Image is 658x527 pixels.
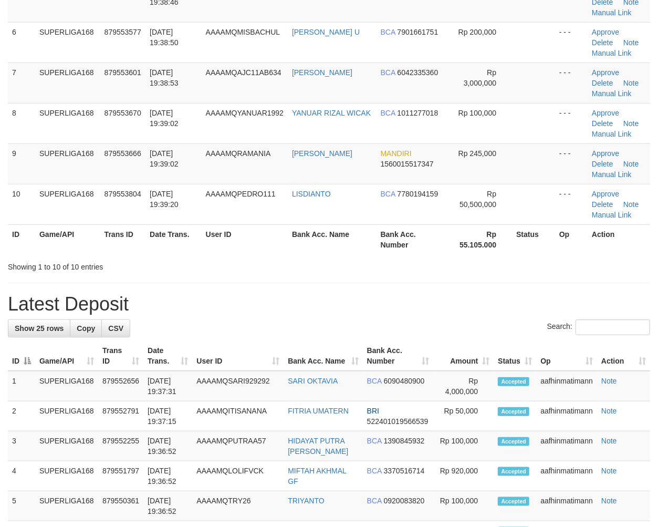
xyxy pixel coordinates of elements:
[588,224,650,254] th: Action
[105,190,141,198] span: 879553804
[536,371,597,401] td: aafhinmatimann
[458,109,496,117] span: Rp 100,000
[398,109,438,117] span: Copy 1011277018 to clipboard
[367,497,382,505] span: BCA
[381,190,395,198] span: BCA
[8,341,35,371] th: ID: activate to sort column descending
[555,22,588,63] td: - - -
[536,491,597,521] td: aafhinmatimann
[35,103,100,143] td: SUPERLIGA168
[536,431,597,461] td: aafhinmatimann
[8,63,35,103] td: 7
[592,170,632,179] a: Manual Link
[15,324,64,333] span: Show 25 rows
[108,324,123,333] span: CSV
[35,22,100,63] td: SUPERLIGA168
[145,224,202,254] th: Date Trans.
[292,109,371,117] a: YANUAR RIZAL WICAK
[592,49,632,57] a: Manual Link
[77,324,95,333] span: Copy
[536,461,597,491] td: aafhinmatimann
[367,377,382,385] span: BCA
[592,200,613,209] a: Delete
[288,497,325,505] a: TRIYANTO
[8,461,35,491] td: 4
[143,461,192,491] td: [DATE] 19:36:52
[398,68,438,77] span: Copy 6042335360 to clipboard
[8,103,35,143] td: 8
[288,377,338,385] a: SARI OKTAVIA
[8,401,35,431] td: 2
[150,28,179,47] span: [DATE] 19:38:50
[98,491,143,521] td: 879550361
[398,190,438,198] span: Copy 7780194159 to clipboard
[592,211,632,219] a: Manual Link
[35,431,98,461] td: SUPERLIGA168
[459,190,496,209] span: Rp 50,500,000
[143,431,192,461] td: [DATE] 19:36:52
[105,68,141,77] span: 879553601
[433,401,494,431] td: Rp 50,000
[512,224,555,254] th: Status
[555,224,588,254] th: Op
[433,461,494,491] td: Rp 920,000
[384,497,425,505] span: Copy 0920083820 to clipboard
[555,184,588,224] td: - - -
[143,491,192,521] td: [DATE] 19:36:52
[458,149,496,158] span: Rp 245,000
[601,377,617,385] a: Note
[35,491,98,521] td: SUPERLIGA168
[292,68,352,77] a: [PERSON_NAME]
[592,109,619,117] a: Approve
[555,63,588,103] td: - - -
[384,437,425,445] span: Copy 1390845932 to clipboard
[367,467,382,475] span: BCA
[381,68,395,77] span: BCA
[288,224,377,254] th: Bank Acc. Name
[555,103,588,143] td: - - -
[592,79,613,87] a: Delete
[192,401,284,431] td: AAAAMQITISANANA
[592,89,632,98] a: Manual Link
[98,461,143,491] td: 879551797
[592,28,619,36] a: Approve
[101,319,130,337] a: CSV
[498,467,529,476] span: Accepted
[143,401,192,431] td: [DATE] 19:37:15
[288,467,346,485] a: MIFTAH AKHMAL GF
[8,431,35,461] td: 3
[601,437,617,445] a: Note
[592,119,613,128] a: Delete
[105,109,141,117] span: 879553670
[292,149,352,158] a: [PERSON_NAME]
[592,160,613,168] a: Delete
[8,224,35,254] th: ID
[601,407,617,415] a: Note
[8,143,35,184] td: 9
[192,461,284,491] td: AAAAMQLOLIFVCK
[284,341,363,371] th: Bank Acc. Name: activate to sort column ascending
[384,377,425,385] span: Copy 6090480900 to clipboard
[206,149,271,158] span: AAAAMQRAMANIA
[592,38,613,47] a: Delete
[35,401,98,431] td: SUPERLIGA168
[35,461,98,491] td: SUPERLIGA168
[498,437,529,446] span: Accepted
[536,401,597,431] td: aafhinmatimann
[8,184,35,224] td: 10
[381,109,395,117] span: BCA
[623,38,639,47] a: Note
[367,417,429,426] span: Copy 522401019566539 to clipboard
[601,467,617,475] a: Note
[292,190,331,198] a: LISDIANTO
[35,224,100,254] th: Game/API
[35,371,98,401] td: SUPERLIGA168
[105,149,141,158] span: 879553666
[592,130,632,138] a: Manual Link
[8,257,266,272] div: Showing 1 to 10 of 10 entries
[98,431,143,461] td: 879552255
[433,431,494,461] td: Rp 100,000
[398,28,438,36] span: Copy 7901661751 to clipboard
[623,79,639,87] a: Note
[623,119,639,128] a: Note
